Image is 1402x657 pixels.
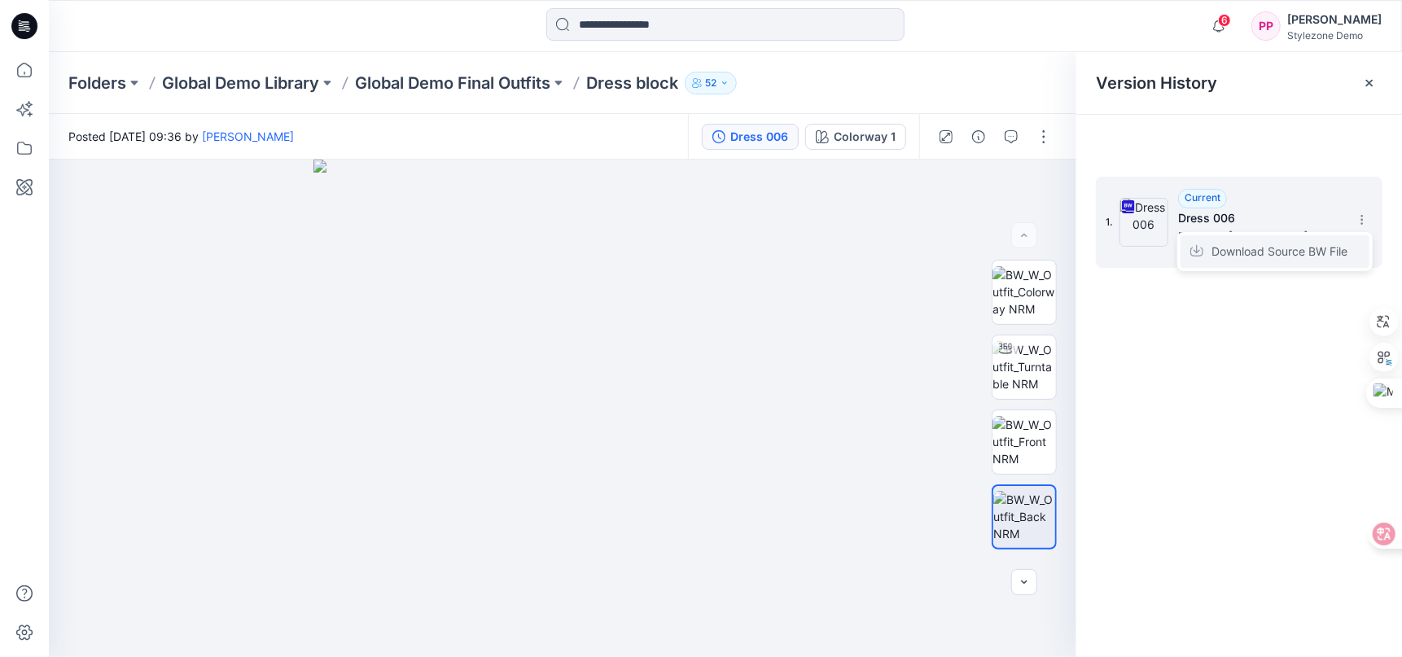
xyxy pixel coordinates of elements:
h5: Dress 006 [1178,208,1341,228]
span: Posted [DATE] 09:36 by [68,128,294,145]
p: 52 [705,74,716,92]
div: [PERSON_NAME] [1287,10,1382,29]
p: Dress block [586,72,678,94]
div: Dress 006 [730,128,788,146]
div: Colorway 1 [834,128,896,146]
button: Colorway 1 [805,124,906,150]
div: Stylezone Demo [1287,29,1382,42]
button: Details [966,124,992,150]
a: [PERSON_NAME] [202,129,294,143]
img: Dress 006 [1119,198,1168,247]
span: Version History [1096,73,1217,93]
img: eyJhbGciOiJIUzI1NiIsImtpZCI6IjAiLCJzbHQiOiJzZXMiLCJ0eXAiOiJKV1QifQ.eyJkYXRhIjp7InR5cGUiOiJzdG9yYW... [313,160,811,657]
span: 6 [1218,14,1231,27]
img: BW_W_Outfit_Front NRM [992,416,1056,467]
span: Current [1185,191,1220,204]
img: BW_W_Outfit_Colorway NRM [992,266,1056,318]
a: Global Demo Final Outfits [355,72,550,94]
button: 52 [685,72,737,94]
button: Dress 006 [702,124,799,150]
span: 1. [1106,215,1113,230]
span: Posted by: Gregory Dodd [1178,228,1341,244]
button: Close [1363,77,1376,90]
span: Download Source BW File [1211,242,1347,261]
img: BW_W_Outfit_Back NRM [993,491,1055,542]
div: PP [1251,11,1281,41]
img: BW_W_Outfit_Turntable NRM [992,341,1056,392]
a: Folders [68,72,126,94]
a: Global Demo Library [162,72,319,94]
